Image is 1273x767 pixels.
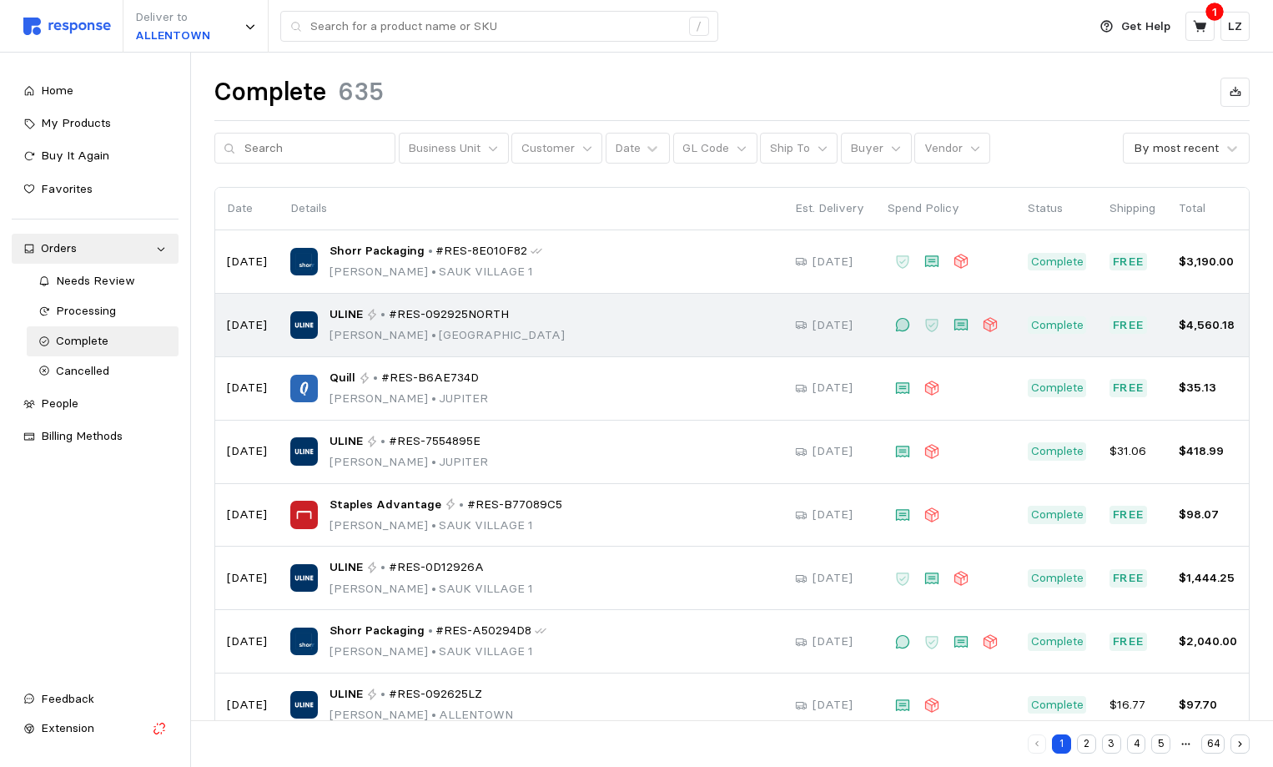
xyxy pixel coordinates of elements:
[673,133,757,164] button: GL Code
[41,148,109,163] span: Buy It Again
[330,305,363,324] span: ULINE
[813,569,853,588] p: [DATE]
[428,454,439,469] span: •
[330,369,355,387] span: Quill
[389,558,484,577] span: #RES-0D12926A
[227,199,267,218] p: Date
[290,311,318,339] img: ULINE
[428,264,439,279] span: •
[41,83,73,98] span: Home
[290,501,318,528] img: Staples Advantage
[813,379,853,397] p: [DATE]
[1113,316,1145,335] p: Free
[330,242,425,260] span: Shorr Packaging
[27,296,179,326] a: Processing
[56,273,135,288] span: Needs Review
[795,199,864,218] p: Est. Delivery
[227,696,267,714] p: [DATE]
[1031,696,1084,714] p: Complete
[12,684,179,714] button: Feedback
[1109,199,1155,218] p: Shipping
[1121,18,1170,36] p: Get Help
[428,643,439,659] span: •
[12,76,179,106] a: Home
[41,240,149,258] div: Orders
[41,181,93,196] span: Favorites
[841,133,912,164] button: Buyer
[1113,569,1145,588] p: Free
[381,369,479,387] span: #RES-B6AE734D
[373,369,378,387] p: •
[1179,633,1237,651] p: $2,040.00
[428,517,439,532] span: •
[227,379,267,397] p: [DATE]
[330,643,546,661] p: [PERSON_NAME] SAUK VILLAGE 1
[428,707,439,722] span: •
[330,517,562,535] p: [PERSON_NAME] SAUK VILLAGE 1
[330,622,425,640] span: Shorr Packaging
[1151,734,1170,754] button: 5
[888,199,1004,218] p: Spend Policy
[330,263,542,281] p: [PERSON_NAME] SAUK VILLAGE 1
[227,506,267,524] p: [DATE]
[1179,696,1237,714] p: $97.70
[135,8,210,27] p: Deliver to
[227,316,267,335] p: [DATE]
[227,253,267,271] p: [DATE]
[1179,253,1237,271] p: $3,190.00
[1113,506,1145,524] p: Free
[12,389,179,419] a: People
[12,108,179,139] a: My Products
[1031,379,1084,397] p: Complete
[813,316,853,335] p: [DATE]
[521,139,575,158] p: Customer
[1031,506,1084,524] p: Complete
[27,356,179,386] a: Cancelled
[1090,11,1180,43] button: Get Help
[380,432,385,451] p: •
[435,242,527,260] span: #RES-8E010F82
[12,234,179,264] a: Orders
[330,453,488,472] p: [PERSON_NAME] JUPITER
[135,27,210,45] p: ALLENTOWN
[1220,12,1250,41] button: LZ
[227,633,267,651] p: [DATE]
[813,442,853,461] p: [DATE]
[27,266,179,296] a: Needs Review
[244,134,386,164] input: Search
[380,558,385,577] p: •
[41,720,94,735] span: Extension
[1179,442,1237,461] p: $418.99
[12,421,179,452] a: Billing Methods
[330,326,565,345] p: [PERSON_NAME] [GEOGRAPHIC_DATA]
[1201,734,1225,754] button: 64
[310,12,680,42] input: Search for a product name or SKU
[12,174,179,204] a: Favorites
[290,199,772,218] p: Details
[41,691,94,706] span: Feedback
[689,17,709,37] div: /
[23,18,111,35] img: svg%3e
[27,326,179,356] a: Complete
[290,375,318,402] img: Quill
[1228,18,1242,36] p: LZ
[1113,253,1145,271] p: Free
[428,391,439,406] span: •
[1031,633,1084,651] p: Complete
[1179,316,1237,335] p: $4,560.18
[813,633,853,651] p: [DATE]
[1179,506,1237,524] p: $98.07
[330,432,363,451] span: ULINE
[290,691,318,719] img: ULINE
[338,76,384,108] h1: 635
[1031,442,1084,461] p: Complete
[1127,734,1146,754] button: 4
[227,569,267,588] p: [DATE]
[813,506,853,524] p: [DATE]
[1109,696,1155,714] p: $16.77
[770,139,810,158] p: Ship To
[41,396,78,411] span: People
[41,428,123,443] span: Billing Methods
[330,558,363,577] span: ULINE
[511,133,602,164] button: Customer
